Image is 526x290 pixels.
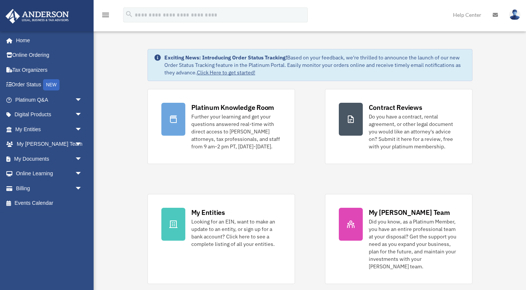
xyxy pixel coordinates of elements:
div: Did you know, as a Platinum Member, you have an entire professional team at your disposal? Get th... [369,218,459,270]
a: Platinum Q&Aarrow_drop_down [5,92,94,107]
div: Further your learning and get your questions answered real-time with direct access to [PERSON_NAM... [191,113,281,150]
span: arrow_drop_down [75,92,90,108]
a: My Entities Looking for an EIN, want to make an update to an entity, or sign up for a bank accoun... [148,194,295,284]
div: Do you have a contract, rental agreement, or other legal document you would like an attorney's ad... [369,113,459,150]
a: Events Calendar [5,196,94,211]
div: My Entities [191,208,225,217]
a: My Entitiesarrow_drop_down [5,122,94,137]
a: Platinum Knowledge Room Further your learning and get your questions answered real-time with dire... [148,89,295,164]
span: arrow_drop_down [75,151,90,167]
a: Order StatusNEW [5,77,94,93]
i: menu [101,10,110,19]
span: arrow_drop_down [75,122,90,137]
span: arrow_drop_down [75,181,90,196]
a: Online Learningarrow_drop_down [5,166,94,181]
div: Contract Reviews [369,103,422,112]
div: Platinum Knowledge Room [191,103,274,112]
span: arrow_drop_down [75,107,90,123]
a: Digital Productsarrow_drop_down [5,107,94,122]
a: My Documentsarrow_drop_down [5,151,94,166]
i: search [125,10,133,18]
a: Tax Organizers [5,62,94,77]
span: arrow_drop_down [75,166,90,182]
a: Online Ordering [5,48,94,63]
a: Billingarrow_drop_down [5,181,94,196]
img: Anderson Advisors Platinum Portal [3,9,71,24]
a: menu [101,13,110,19]
div: Based on your feedback, we're thrilled to announce the launch of our new Order Status Tracking fe... [164,54,466,76]
div: Looking for an EIN, want to make an update to an entity, or sign up for a bank account? Click her... [191,218,281,248]
a: Home [5,33,90,48]
a: My [PERSON_NAME] Team Did you know, as a Platinum Member, you have an entire professional team at... [325,194,472,284]
a: Click Here to get started! [197,69,255,76]
img: User Pic [509,9,520,20]
a: Contract Reviews Do you have a contract, rental agreement, or other legal document you would like... [325,89,472,164]
div: NEW [43,79,60,90]
div: My [PERSON_NAME] Team [369,208,450,217]
strong: Exciting News: Introducing Order Status Tracking! [164,54,287,61]
a: My [PERSON_NAME] Teamarrow_drop_down [5,137,94,152]
span: arrow_drop_down [75,137,90,152]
